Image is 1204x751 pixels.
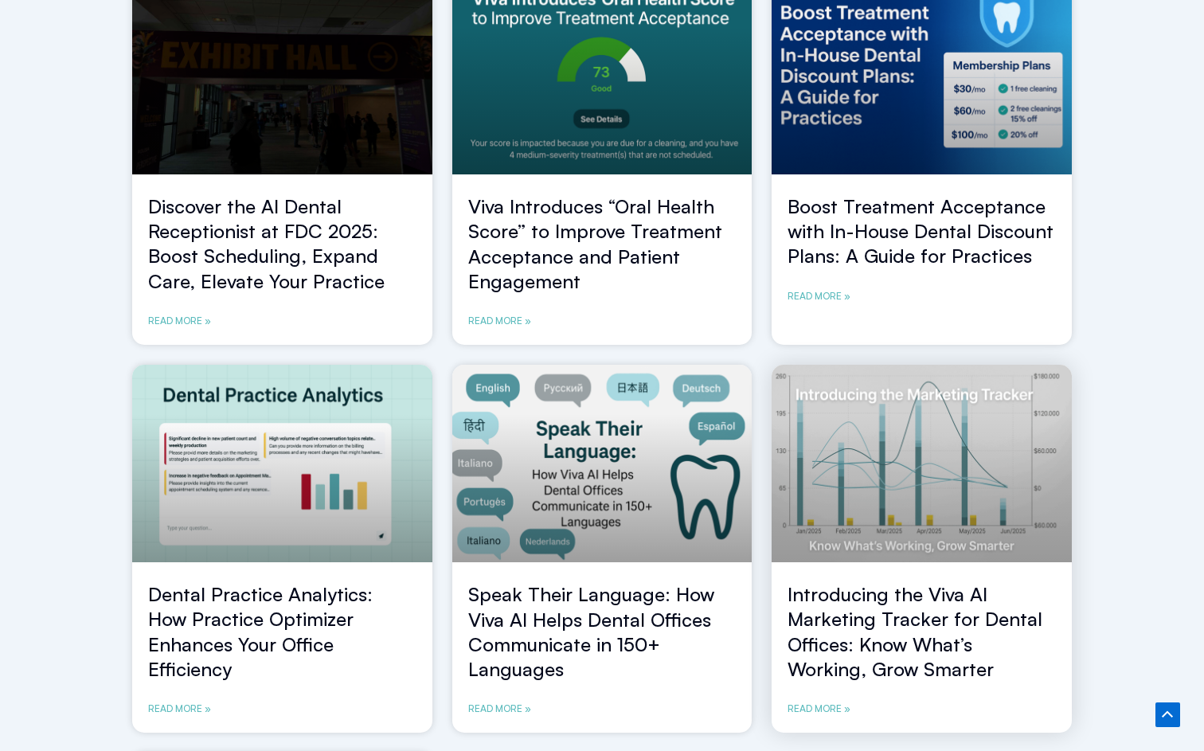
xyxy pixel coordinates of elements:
a: Boost Treatment Acceptance with In-House Dental Discount Plans: A Guide for Practices [788,194,1053,268]
a: Read more about Boost Treatment Acceptance with In-House Dental Discount Plans: A Guide for Pract... [788,288,850,304]
a: Read more about Viva Introduces “Oral Health Score” to Improve Treatment Acceptance and Patient E... [468,313,531,329]
a: Read more about Dental Practice Analytics: How Practice Optimizer Enhances Your Office Efficiency [148,701,211,717]
a: Read more about Introducing the Viva AI Marketing Tracker for Dental Offices: Know What’s Working... [788,701,850,717]
a: Dental Practice Analytics: How Practice Optimizer Enhances Your Office Efficiency [148,582,373,681]
a: Introducing the Viva AI Marketing Tracker for Dental Offices: Know What’s Working, Grow Smarter [788,582,1042,681]
a: Read more about Speak Their Language: How Viva AI Helps Dental Offices Communicate in 150+ Languages [468,701,531,717]
a: Read more about Discover the AI Dental Receptionist at FDC 2025: Boost Scheduling, Expand Care, E... [148,313,211,329]
a: Marketing Tracker for Dental Offices [772,365,1072,563]
a: Speak Their Language: How Viva AI Helps Dental Offices Communicate in 150+ Languages [468,582,714,681]
a: Dental Practice Analytics [132,365,432,563]
a: Discover the AI Dental Receptionist at FDC 2025: Boost Scheduling, Expand Care, Elevate Your Prac... [148,194,385,293]
a: Viva AI supports multiple languages for dental offices [452,365,752,563]
a: Viva Introduces “Oral Health Score” to Improve Treatment Acceptance and Patient Engagement [468,194,722,293]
